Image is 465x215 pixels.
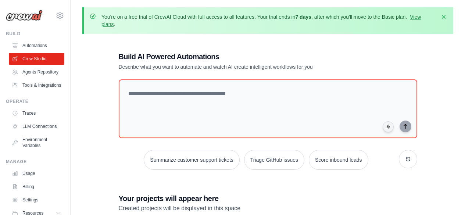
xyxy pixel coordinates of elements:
a: Traces [9,107,64,119]
button: Get new suggestions [399,150,417,168]
strong: 7 days [295,14,311,20]
button: Triage GitHub issues [244,150,304,170]
img: Logo [6,10,43,21]
button: Summarize customer support tickets [144,150,239,170]
a: LLM Connections [9,121,64,132]
h3: Your projects will appear here [119,193,417,204]
button: Score inbound leads [309,150,368,170]
div: Manage [6,159,64,165]
a: Settings [9,194,64,206]
div: Operate [6,98,64,104]
a: Environment Variables [9,134,64,151]
p: You're on a free trial of CrewAI Cloud with full access to all features. Your trial ends in , aft... [101,13,436,28]
a: Billing [9,181,64,193]
p: Describe what you want to automate and watch AI create intelligent workflows for you [119,63,366,71]
h1: Build AI Powered Automations [119,51,366,62]
a: Crew Studio [9,53,64,65]
p: Created projects will be displayed in this space [119,204,417,213]
a: Tools & Integrations [9,79,64,91]
a: Usage [9,168,64,179]
a: Agents Repository [9,66,64,78]
div: Build [6,31,64,37]
a: Automations [9,40,64,51]
button: Click to speak your automation idea [383,121,394,132]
